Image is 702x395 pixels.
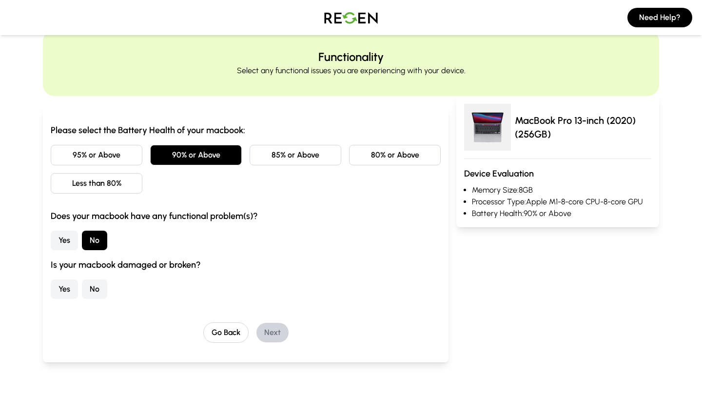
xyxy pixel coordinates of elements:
[464,167,651,180] h3: Device Evaluation
[250,145,341,165] button: 85% or Above
[317,4,385,31] img: Logo
[51,123,441,137] h3: Please select the Battery Health of your macbook:
[472,208,651,219] li: Battery Health: 90% or Above
[51,279,78,299] button: Yes
[349,145,441,165] button: 80% or Above
[558,197,600,206] span: - 8-core CPU
[51,258,441,272] h3: Is your macbook damaged or broken?
[51,209,441,223] h3: Does your macbook have any functional problem(s)?
[82,279,107,299] button: No
[600,197,643,206] span: - 8-core GPU
[237,65,466,77] p: Select any functional issues you are experiencing with your device.
[51,145,142,165] button: 95% or Above
[51,173,142,194] button: Less than 80%
[256,323,289,342] button: Next
[464,104,511,151] img: MacBook Pro 13-inch (2020)
[203,322,249,343] button: Go Back
[472,184,651,196] li: Memory Size: 8GB
[627,8,692,27] button: Need Help?
[150,145,242,165] button: 90% or Above
[515,114,651,141] p: MacBook Pro 13-inch (2020) (256GB)
[51,231,78,250] button: Yes
[318,49,384,65] h2: Functionality
[82,231,107,250] button: No
[472,196,651,208] li: Processor Type: Apple M1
